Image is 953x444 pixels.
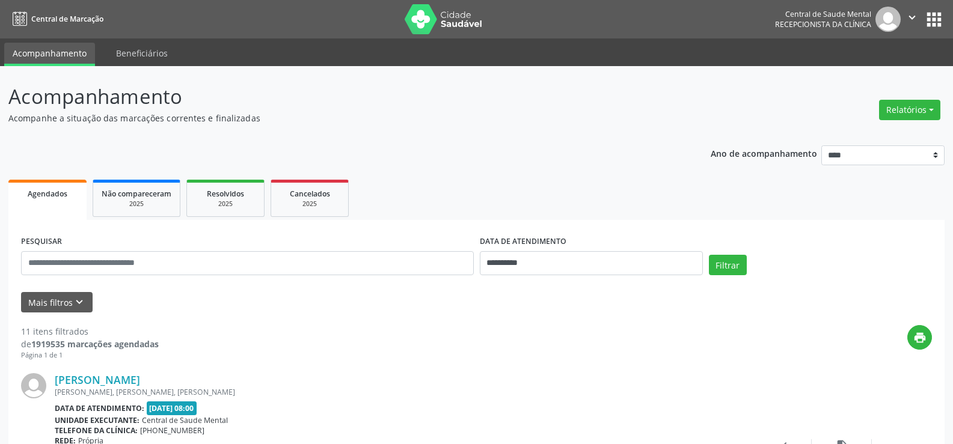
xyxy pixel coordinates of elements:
span: Recepcionista da clínica [775,19,871,29]
span: [PHONE_NUMBER] [140,425,204,436]
div: de [21,338,159,350]
span: Agendados [28,189,67,199]
a: Central de Marcação [8,9,103,29]
span: Não compareceram [102,189,171,199]
img: img [875,7,901,32]
p: Ano de acompanhamento [711,145,817,160]
p: Acompanhe a situação das marcações correntes e finalizadas [8,112,664,124]
label: PESQUISAR [21,233,62,251]
button: Filtrar [709,255,747,275]
div: 11 itens filtrados [21,325,159,338]
a: [PERSON_NAME] [55,373,140,386]
strong: 1919535 marcações agendadas [31,338,159,350]
span: Central de Saude Mental [142,415,228,425]
b: Telefone da clínica: [55,425,138,436]
button: print [907,325,932,350]
button: Relatórios [879,100,940,120]
div: 2025 [195,199,256,208]
a: Beneficiários [108,43,176,64]
p: Acompanhamento [8,82,664,112]
button: Mais filtroskeyboard_arrow_down [21,292,93,313]
span: Resolvidos [207,189,244,199]
div: Central de Saude Mental [775,9,871,19]
b: Unidade executante: [55,415,139,425]
img: img [21,373,46,398]
span: Cancelados [290,189,330,199]
div: 2025 [102,199,171,208]
label: DATA DE ATENDIMENTO [480,233,566,251]
span: Central de Marcação [31,14,103,24]
button:  [901,7,924,32]
a: Acompanhamento [4,43,95,66]
i: print [913,331,927,344]
i: keyboard_arrow_down [73,296,86,309]
div: 2025 [280,199,340,208]
i:  [906,11,919,24]
button: apps [924,9,945,30]
div: [PERSON_NAME], [PERSON_NAME], [PERSON_NAME] [55,387,752,397]
div: Página 1 de 1 [21,350,159,360]
b: Data de atendimento: [55,403,144,413]
span: [DATE] 08:00 [147,401,197,415]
